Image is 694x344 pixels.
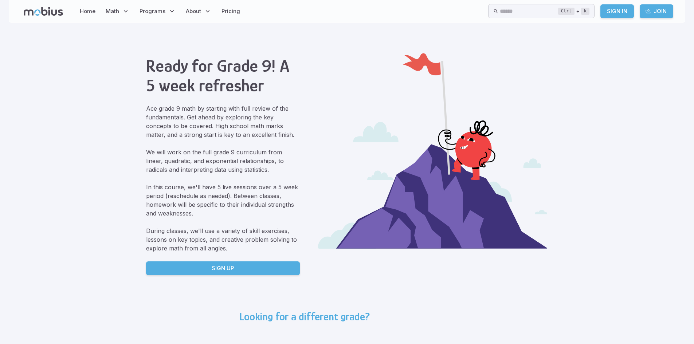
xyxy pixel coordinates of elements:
h2: Ready for Grade 9! A 5 week refresher [146,56,300,95]
h3: Looking for a different grade? [239,310,370,323]
p: In this course, we'll have 5 live sessions over a 5 week period (reschedule as needed). Between c... [146,183,300,218]
a: Join [640,4,673,18]
span: About [186,7,201,15]
p: We will work on the full grade 9 curriculum from linear, quadratic, and exponential relationships... [146,148,300,174]
span: Math [106,7,119,15]
kbd: Ctrl [558,8,575,15]
kbd: k [581,8,589,15]
a: Home [78,3,98,20]
div: + [558,7,589,16]
a: Sign In [600,4,634,18]
span: Programs [140,7,165,15]
a: Pricing [219,3,242,20]
p: During classes, we'll use a variety of skill exercises, lessons on key topics, and creative probl... [146,226,300,253]
a: Sign Up [146,261,300,275]
img: Ready for Grade 9! A 5 week refresher [317,53,548,249]
p: Ace grade 9 math by starting with full review of the fundamentals. Get ahead by exploring the key... [146,104,300,139]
